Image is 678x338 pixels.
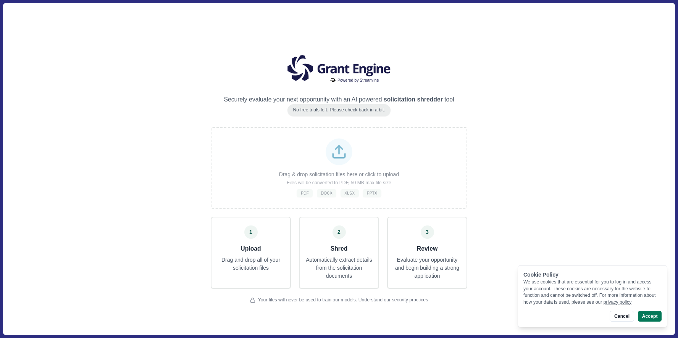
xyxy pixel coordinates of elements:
[393,244,461,254] h3: Review
[282,53,396,84] img: Grantengine Logo
[523,279,662,306] div: We use cookies that are essential for you to log in and access your account. These cookies are ne...
[224,95,454,105] p: Securely evaluate your next opportunity with an AI powered tool
[523,272,559,278] span: Cookie Policy
[214,256,287,272] p: Drag and drop all of your solicitation files
[214,244,287,254] h3: Upload
[638,311,662,322] button: Accept
[321,190,332,196] span: DOCX
[301,190,309,196] span: PDF
[382,96,445,103] span: solicitation shredder
[604,299,632,305] a: privacy policy
[328,76,380,84] div: Powered by Streamline
[287,104,390,116] div: No free trials left. Please check back in a bit.
[367,190,377,196] span: PPTX
[287,180,391,187] p: Files will be converted to PDF, 50 MB max file size
[392,297,428,303] a: security practices
[279,171,399,179] p: Drag & drop solicitation files here or click to upload
[393,256,461,280] p: Evaluate your opportunity and begin building a strong application
[305,244,373,254] h3: Shred
[249,228,252,236] span: 1
[426,228,429,236] span: 3
[330,78,336,82] img: Powered by Streamline Logo
[337,228,341,236] span: 2
[344,190,355,196] span: XLSX
[258,297,428,304] span: Your files will never be used to train our models. Understand our
[305,256,373,280] p: Automatically extract details from the solicitation documents
[610,311,634,322] button: Cancel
